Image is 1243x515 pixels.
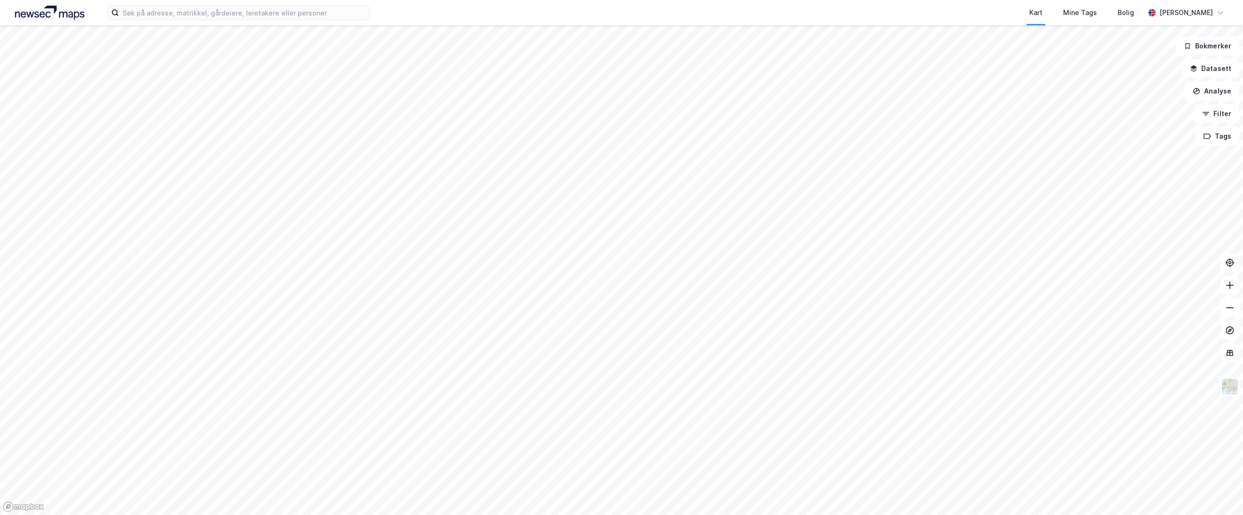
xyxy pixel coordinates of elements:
[1063,7,1097,18] div: Mine Tags
[1159,7,1213,18] div: [PERSON_NAME]
[1118,7,1134,18] div: Bolig
[1196,470,1243,515] iframe: Chat Widget
[15,6,85,20] img: logo.a4113a55bc3d86da70a041830d287a7e.svg
[1029,7,1042,18] div: Kart
[119,6,370,20] input: Søk på adresse, matrikkel, gårdeiere, leietakere eller personer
